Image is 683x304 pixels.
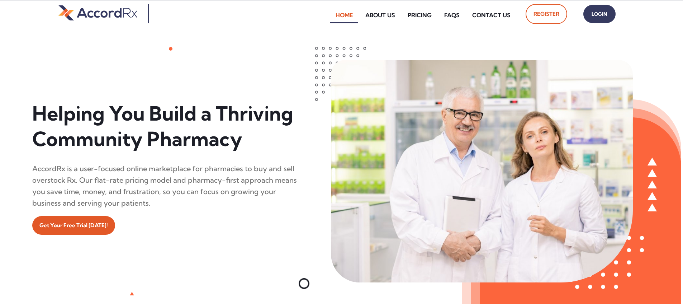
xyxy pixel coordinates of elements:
a: Login [583,5,616,23]
a: Register [526,4,567,24]
a: About Us [360,7,400,23]
img: default-logo [58,4,137,22]
a: Get Your Free Trial [DATE]! [32,216,115,235]
span: Register [533,8,559,20]
span: Get Your Free Trial [DATE]! [39,220,108,231]
a: Home [330,7,358,23]
a: FAQs [439,7,465,23]
a: Contact Us [467,7,516,23]
div: AccordRx is a user-focused online marketplace for pharmacies to buy and sell overstock Rx. Our fl... [32,163,299,209]
h1: Helping You Build a Thriving Community Pharmacy [32,101,299,152]
a: Pricing [402,7,437,23]
span: Login [590,9,608,19]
